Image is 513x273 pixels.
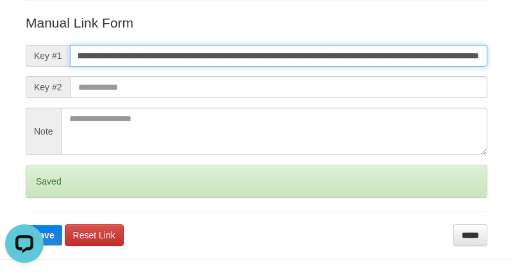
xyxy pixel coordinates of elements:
p: Manual Link Form [26,13,487,32]
span: Save [33,230,55,240]
div: Saved [26,165,487,198]
span: Key #1 [26,45,70,67]
span: Note [26,108,61,155]
button: Open LiveChat chat widget [5,5,44,44]
span: Key #2 [26,76,70,98]
span: Reset Link [73,230,115,240]
a: Reset Link [65,224,124,246]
